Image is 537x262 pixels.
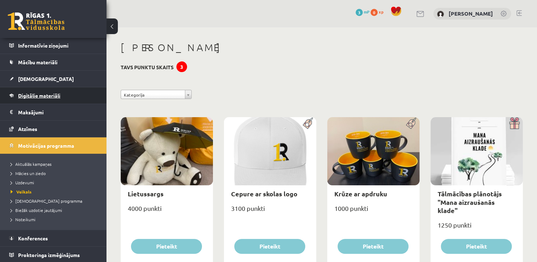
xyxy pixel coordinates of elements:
a: Atzīmes [9,121,98,137]
a: [DEMOGRAPHIC_DATA] [9,71,98,87]
button: Pieteikt [131,239,202,254]
span: Atzīmes [18,126,37,132]
img: Populāra prece [300,117,316,129]
div: 4000 punkti [121,202,213,220]
span: [DEMOGRAPHIC_DATA] programma [11,198,82,204]
span: [DEMOGRAPHIC_DATA] [18,76,74,82]
a: Mācies un ziedo [11,170,99,176]
a: Noteikumi [11,216,99,223]
legend: Informatīvie ziņojumi [18,37,98,54]
a: Digitālie materiāli [9,87,98,104]
a: [PERSON_NAME] [449,10,493,17]
span: Motivācijas programma [18,142,74,149]
a: Kategorija [121,90,192,99]
span: Veikals [11,189,32,195]
legend: Maksājumi [18,104,98,120]
a: Mācību materiāli [9,54,98,70]
h1: [PERSON_NAME] [121,42,523,54]
div: 3100 punkti [224,202,316,220]
img: Populāra prece [404,117,420,129]
a: Veikals [11,189,99,195]
a: [DEMOGRAPHIC_DATA] programma [11,198,99,204]
span: Proktoringa izmēģinājums [18,252,80,258]
a: Konferences [9,230,98,246]
span: Mācies un ziedo [11,170,46,176]
span: 3 [356,9,363,16]
span: Digitālie materiāli [18,92,60,99]
div: 1250 punkti [431,219,523,237]
span: 0 [371,9,378,16]
span: xp [379,9,383,15]
a: Informatīvie ziņojumi [9,37,98,54]
a: Rīgas 1. Tālmācības vidusskola [8,12,65,30]
span: mP [364,9,369,15]
a: Lietussargs [128,190,164,198]
a: 3 mP [356,9,369,15]
div: 1000 punkti [327,202,420,220]
h3: Tavs punktu skaits [121,64,174,70]
a: Uzdevumi [11,179,99,186]
button: Pieteikt [234,239,305,254]
a: Maksājumi [9,104,98,120]
span: Aktuālās kampaņas [11,161,51,167]
span: Mācību materiāli [18,59,57,65]
a: Tālmācības plānotājs "Mana aizraušanās klade" [438,190,502,214]
a: Motivācijas programma [9,137,98,154]
img: Dāvids Anaņjevs [437,11,444,18]
a: Krūze ar apdruku [334,190,387,198]
a: 0 xp [371,9,387,15]
span: Noteikumi [11,217,35,222]
a: Aktuālās kampaņas [11,161,99,167]
span: Uzdevumi [11,180,34,185]
span: Konferences [18,235,48,241]
img: Dāvana ar pārsteigumu [507,117,523,129]
div: 3 [176,61,187,72]
a: Cepure ar skolas logo [231,190,297,198]
span: Kategorija [124,90,182,99]
button: Pieteikt [441,239,512,254]
button: Pieteikt [338,239,409,254]
a: Biežāk uzdotie jautājumi [11,207,99,213]
span: Biežāk uzdotie jautājumi [11,207,62,213]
